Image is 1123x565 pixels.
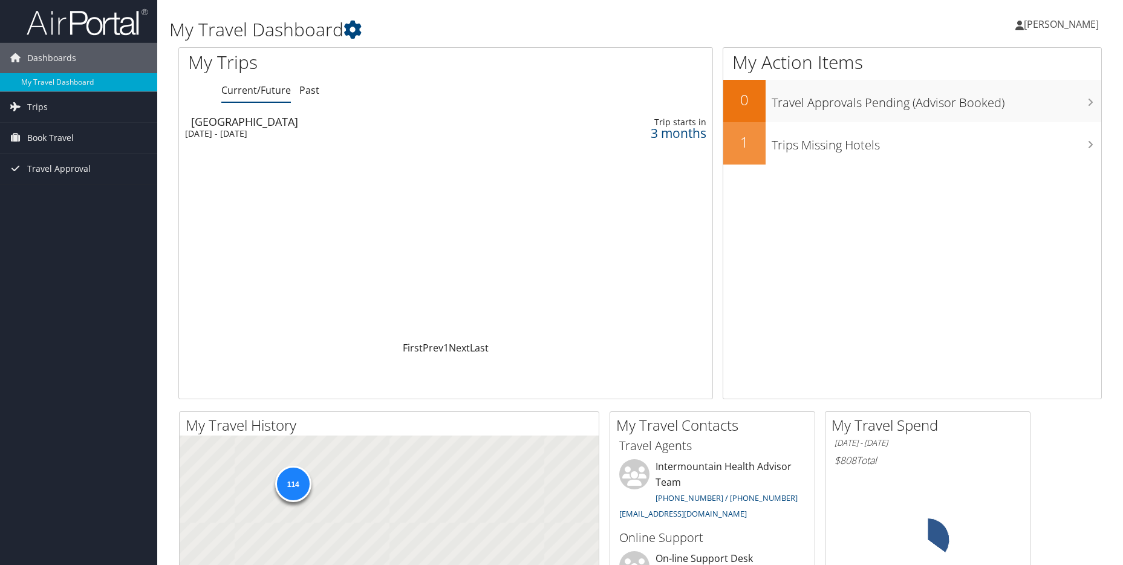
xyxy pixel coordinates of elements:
span: Book Travel [27,123,74,153]
div: 114 [275,466,311,502]
h1: My Travel Dashboard [169,17,797,42]
h3: Trips Missing Hotels [772,131,1102,154]
h2: My Travel Contacts [616,415,815,436]
img: airportal-logo.png [27,8,148,36]
div: [DATE] - [DATE] [185,128,501,139]
a: 0Travel Approvals Pending (Advisor Booked) [723,80,1102,122]
span: Dashboards [27,43,76,73]
h2: My Travel History [186,415,599,436]
div: Trip starts in [572,117,707,128]
span: Trips [27,92,48,122]
h3: Travel Agents [619,437,806,454]
h2: 1 [723,132,766,152]
a: Prev [423,341,443,354]
a: [PHONE_NUMBER] / [PHONE_NUMBER] [656,492,798,503]
h1: My Action Items [723,50,1102,75]
span: Travel Approval [27,154,91,184]
a: Next [449,341,470,354]
a: 1Trips Missing Hotels [723,122,1102,165]
li: Intermountain Health Advisor Team [613,459,812,524]
h3: Travel Approvals Pending (Advisor Booked) [772,88,1102,111]
h6: [DATE] - [DATE] [835,437,1021,449]
h6: Total [835,454,1021,467]
div: 3 months [572,128,707,139]
h3: Online Support [619,529,806,546]
a: 1 [443,341,449,354]
a: Past [299,83,319,97]
div: [GEOGRAPHIC_DATA] [191,116,507,127]
a: Current/Future [221,83,291,97]
h1: My Trips [188,50,481,75]
h2: 0 [723,90,766,110]
a: [PERSON_NAME] [1015,6,1111,42]
span: $808 [835,454,856,467]
a: First [403,341,423,354]
h2: My Travel Spend [832,415,1030,436]
a: Last [470,341,489,354]
a: [EMAIL_ADDRESS][DOMAIN_NAME] [619,508,747,519]
span: [PERSON_NAME] [1024,18,1099,31]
